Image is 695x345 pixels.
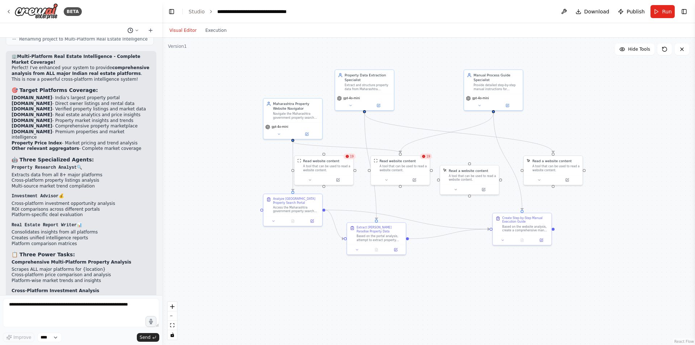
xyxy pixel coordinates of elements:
span: 19 [350,155,354,159]
strong: [DOMAIN_NAME] [12,101,52,106]
strong: [DOMAIN_NAME] [12,118,52,123]
div: ScrapeElementFromWebsiteToolRead a website contentA tool that can be used to read a website content. [440,165,500,195]
span: Hide Tools [628,46,650,52]
strong: [DOMAIN_NAME] [12,123,52,129]
li: - Comprehensive property marketplace [12,123,151,129]
code: Investment Advisor [12,194,59,199]
button: Switch to previous chat [125,26,142,35]
strong: [DOMAIN_NAME] [12,129,52,134]
strong: Comprehensive Multi-Platform Property Analysis [12,260,131,265]
span: Send [140,335,151,340]
li: Multi-source market trend compilation [12,184,151,189]
li: ROI comparisons across different portals [12,207,151,213]
div: Extract and structure property data from Maharashtra government search results, specifically focu... [345,83,391,91]
li: Scrapes ALL major platforms for {location} [12,267,151,273]
strong: 🤖 Three Specialized Agents: [12,157,94,163]
li: - Premium properties and market intelligence [12,129,151,140]
button: Show right sidebar [679,7,689,17]
button: fit view [168,321,177,330]
a: React Flow attribution [674,340,694,344]
p: 💰 [12,193,151,199]
button: Open in side panel [293,131,320,137]
button: Open in side panel [304,218,320,224]
li: Extracts data from all 8+ major platforms [12,172,151,178]
img: Logo [14,3,58,20]
div: A tool that can be used to read a website content. [379,164,427,172]
div: Analyze [GEOGRAPHIC_DATA] Property Search Portal [273,197,319,205]
a: Studio [189,9,205,14]
strong: [DOMAIN_NAME] [12,106,52,112]
p: Perfect! I've enhanced your system to provide . This is now a powerful cross-platform intelligenc... [12,65,151,82]
strong: Other relevant aggregators [12,146,79,151]
strong: Property Price Index [12,140,62,146]
div: Version 1 [168,43,187,49]
div: BETA [64,7,82,16]
button: zoom in [168,302,177,311]
h2: 🏢 [12,54,151,65]
span: Run [662,8,672,15]
li: Platform-specific deal evaluation [12,212,151,218]
strong: Cross-Platform Investment Analysis [12,288,99,293]
li: Platform comparison matrices [12,241,151,247]
img: ScrapeElementFromWebsiteTool [443,168,447,172]
li: - Direct owner listings and rental data [12,101,151,107]
div: A tool that can be used to read a website content. [449,174,496,182]
div: Create Step-by-Step Manual Execution GuideBased on the website analysis, create a comprehensive m... [492,213,552,245]
div: React Flow controls [168,302,177,340]
g: Edge from 82a3efda-a13c-41f3-a4d4-232ed7275aa6 to 8509d453-c44b-4fbb-b0d6-513be608a2f9 [290,142,295,191]
button: Open in side panel [494,103,521,109]
p: 📊 [12,222,151,228]
div: Read website content [303,159,339,164]
button: toggle interactivity [168,330,177,340]
button: Open in side panel [401,177,428,183]
button: Hide left sidebar [167,7,177,17]
li: Consolidates insights from all platforms [12,230,151,235]
strong: Multi-Platform Real Estate Intelligence - Complete Market Coverage! [12,54,140,65]
strong: [DOMAIN_NAME] [12,112,52,117]
span: Improve [13,335,31,340]
g: Edge from 82a3efda-a13c-41f3-a4d4-232ed7275aa6 to 3e18c79a-2d02-4c3b-b03e-1f34afa09656 [290,142,403,153]
button: Open in side panel [365,103,392,109]
button: Download [573,5,612,18]
li: - Real estate analytics and price insights [12,112,151,118]
div: Manual Process Guide SpecialistProvide detailed step-by-step manual instructions for executing th... [464,70,523,111]
div: Property Data Extraction SpecialistExtract and structure property data from Maharashtra governmen... [334,70,394,111]
span: Download [584,8,610,15]
div: Read a website content [532,159,572,164]
span: 19 [426,155,430,159]
div: Property Data Extraction Specialist [345,73,391,82]
div: Based on the website analysis, create a comprehensive manual execution guide for the Maharashtra ... [502,225,549,232]
div: 19ScrapeWebsiteToolRead website contentA tool that can be used to read a website content. [294,155,354,185]
div: Navigate the Maharashtra government property search website ([URL][DOMAIN_NAME]) and analyze the ... [273,112,319,119]
li: - Property market insights and trends [12,118,151,124]
span: gpt-4o-mini [271,125,288,129]
button: Improve [3,333,34,342]
button: Open in side panel [324,177,351,183]
button: Execution [201,26,231,35]
button: Open in side panel [533,237,549,243]
g: Edge from 3bf9e0bc-29f5-40c2-8538-20dbd077967b to 3e18c79a-2d02-4c3b-b03e-1f34afa09656 [398,113,496,153]
button: Hide Tools [615,43,654,55]
g: Edge from 3bf9e0bc-29f5-40c2-8538-20dbd077967b to 8febc72d-c663-4e3a-beba-fbad3dabfbe8 [491,113,525,210]
button: No output available [366,247,387,253]
nav: breadcrumb [189,8,299,15]
span: Renaming project to Multi-Platform Real Estate Intelligence [19,36,148,42]
g: Edge from abe75877-b9c6-4ffc-b385-e41a4ed7b364 to 8febc72d-c663-4e3a-beba-fbad3dabfbe8 [409,227,490,241]
code: Real Estate Report Writer [12,223,77,228]
div: Based on the portal analysis, attempt to extract property information for [PERSON_NAME][GEOGRAPHI... [357,234,403,242]
span: gpt-4o-mini [472,96,489,100]
g: Edge from 8509d453-c44b-4fbb-b0d6-513be608a2f9 to 8febc72d-c663-4e3a-beba-fbad3dabfbe8 [325,207,490,231]
div: Analyze [GEOGRAPHIC_DATA] Property Search PortalAccess the Maharashtra government property search... [263,194,323,226]
div: Maharashtra Property Website NavigatorNavigate the Maharashtra government property search website... [263,98,323,139]
code: Property Research Analyst [12,165,77,170]
button: No output available [283,218,303,224]
button: Run [650,5,675,18]
p: 🔍 [12,165,151,171]
li: Cross-platform property listings analysis [12,178,151,184]
div: Read website content [379,159,416,164]
div: 19ScrapeWebsiteToolRead website contentA tool that can be used to read a website content. [370,155,430,185]
li: Cross-platform investment opportunity analysis [12,201,151,207]
li: Platform-wise market trends and insights [12,278,151,284]
div: Access the Maharashtra government property search website at [URL][DOMAIN_NAME] and conduct a com... [273,206,319,213]
button: Open in side panel [387,247,404,253]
